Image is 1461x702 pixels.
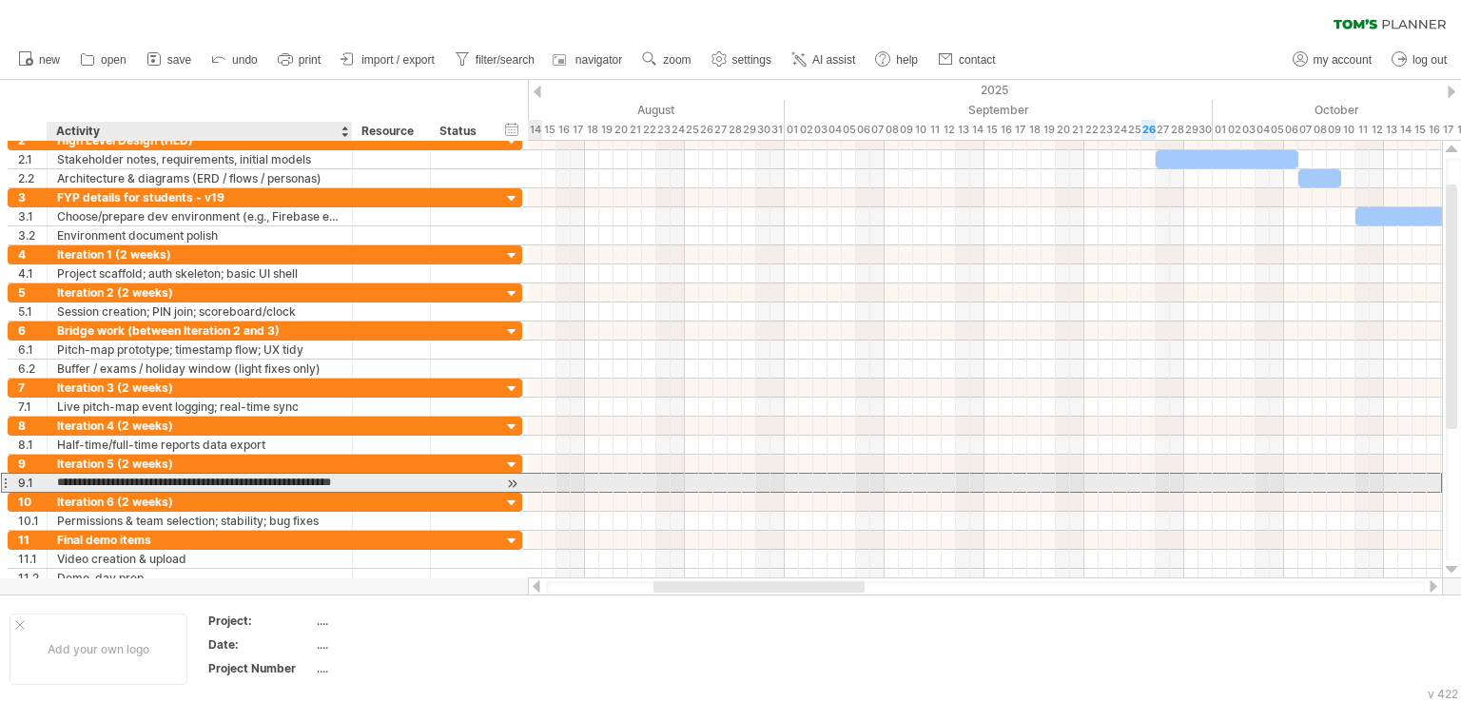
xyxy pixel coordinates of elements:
[959,53,996,67] span: contact
[206,48,263,72] a: undo
[707,48,777,72] a: settings
[142,48,197,72] a: save
[57,398,342,416] div: Live pitch-map event logging; real-time sync
[1027,120,1042,140] div: Thursday, 18 September 2025
[913,120,927,140] div: Wednesday, 10 September 2025
[18,207,47,225] div: 3.1
[785,120,799,140] div: Monday, 1 September 2025
[713,120,728,140] div: Wednesday, 27 August 2025
[57,283,342,302] div: Iteration 2 (2 weeks)
[317,613,477,629] div: ....
[1314,53,1372,67] span: my account
[476,53,535,67] span: filter/search
[57,264,342,283] div: Project scaffold; auth skeleton; basic UI shell
[1284,120,1298,140] div: Monday, 6 October 2025
[18,150,47,168] div: 2.1
[728,120,742,140] div: Thursday, 28 August 2025
[39,53,60,67] span: new
[57,550,342,568] div: Video creation & upload
[450,48,540,72] a: filter/search
[699,120,713,140] div: Tuesday, 26 August 2025
[57,169,342,187] div: Architecture & diagrams (ERD / flows / personas)
[899,120,913,140] div: Tuesday, 9 September 2025
[57,226,342,244] div: Environment document polish
[813,120,828,140] div: Wednesday, 3 September 2025
[671,120,685,140] div: Sunday, 24 August 2025
[1387,48,1452,72] a: log out
[842,120,856,140] div: Friday, 5 September 2025
[57,322,342,340] div: Bridge work (between Iteration 2 and 3)
[1241,120,1256,140] div: Friday, 3 October 2025
[342,100,785,120] div: August 2025
[571,120,585,140] div: Sunday, 17 August 2025
[1341,120,1355,140] div: Friday, 10 October 2025
[503,474,521,494] div: scroll to activity
[614,120,628,140] div: Wednesday, 20 August 2025
[18,455,47,473] div: 9
[1298,120,1313,140] div: Tuesday, 7 October 2025
[18,474,47,492] div: 9.1
[361,122,419,141] div: Resource
[756,120,770,140] div: Saturday, 30 August 2025
[575,53,622,67] span: navigator
[856,120,870,140] div: Saturday, 6 September 2025
[933,48,1002,72] a: contact
[1270,120,1284,140] div: Sunday, 5 October 2025
[18,169,47,187] div: 2.2
[550,48,628,72] a: navigator
[317,636,477,653] div: ....
[18,302,47,321] div: 5.1
[336,48,440,72] a: import / export
[57,531,342,549] div: Final demo items
[232,53,258,67] span: undo
[1170,120,1184,140] div: Sunday, 28 September 2025
[970,120,984,140] div: Sunday, 14 September 2025
[208,660,313,676] div: Project Number
[18,341,47,359] div: 6.1
[896,53,918,67] span: help
[18,550,47,568] div: 11.1
[927,120,942,140] div: Thursday, 11 September 2025
[999,120,1013,140] div: Tuesday, 16 September 2025
[75,48,132,72] a: open
[1113,120,1127,140] div: Wednesday, 24 September 2025
[57,150,342,168] div: Stakeholder notes, requirements, initial models
[1213,120,1227,140] div: Wednesday, 1 October 2025
[10,614,187,685] div: Add your own logo
[18,226,47,244] div: 3.2
[18,283,47,302] div: 5
[18,531,47,549] div: 11
[942,120,956,140] div: Friday, 12 September 2025
[56,122,341,141] div: Activity
[828,120,842,140] div: Thursday, 4 September 2025
[18,322,47,340] div: 6
[1427,120,1441,140] div: Thursday, 16 October 2025
[663,53,691,67] span: zoom
[656,120,671,140] div: Saturday, 23 August 2025
[18,417,47,435] div: 8
[812,53,855,67] span: AI assist
[57,417,342,435] div: Iteration 4 (2 weeks)
[273,48,326,72] a: print
[1355,120,1370,140] div: Saturday, 11 October 2025
[642,120,656,140] div: Friday, 22 August 2025
[1370,120,1384,140] div: Sunday, 12 October 2025
[785,100,1213,120] div: September 2025
[57,512,342,530] div: Permissions & team selection; stability; bug fixes
[770,120,785,140] div: Sunday, 31 August 2025
[1184,120,1198,140] div: Monday, 29 September 2025
[1070,120,1084,140] div: Sunday, 21 September 2025
[57,379,342,397] div: Iteration 3 (2 weeks)
[18,493,47,511] div: 10
[528,120,542,140] div: Thursday, 14 August 2025
[18,245,47,263] div: 4
[542,120,556,140] div: Friday, 15 August 2025
[1084,120,1099,140] div: Monday, 22 September 2025
[57,360,342,378] div: Buffer / exams / holiday window (light fixes only)
[167,53,191,67] span: save
[18,569,47,587] div: 11.2
[1398,120,1412,140] div: Tuesday, 14 October 2025
[1327,120,1341,140] div: Thursday, 9 October 2025
[57,436,342,454] div: Half-time/full-time reports data export
[599,120,614,140] div: Tuesday, 19 August 2025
